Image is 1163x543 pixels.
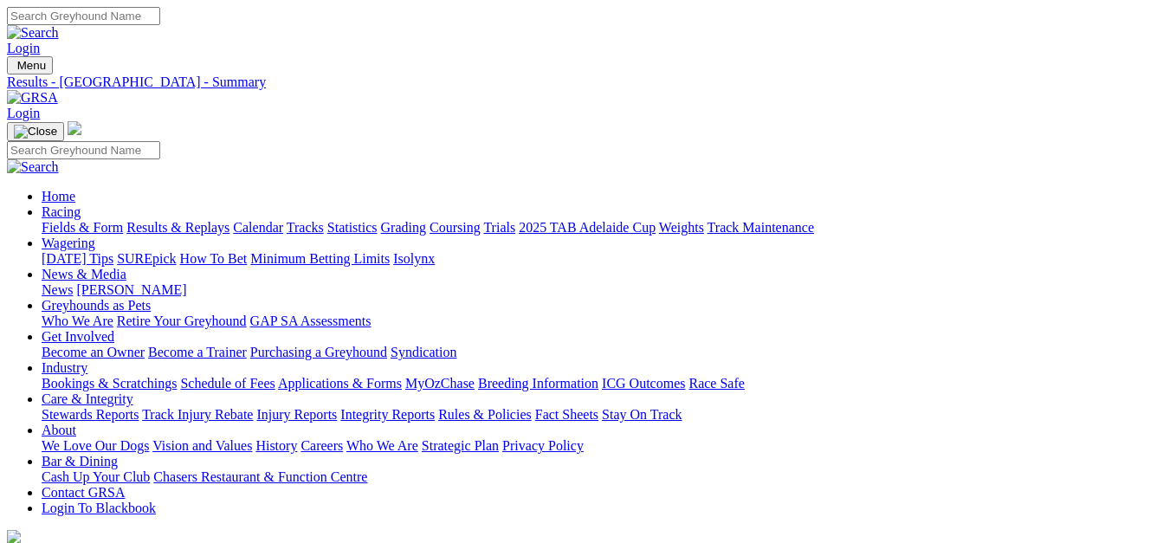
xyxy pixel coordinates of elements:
a: Purchasing a Greyhound [250,345,387,359]
a: We Love Our Dogs [42,438,149,453]
a: Greyhounds as Pets [42,298,151,313]
a: Injury Reports [256,407,337,422]
div: Care & Integrity [42,407,1156,423]
a: Become a Trainer [148,345,247,359]
a: Racing [42,204,81,219]
a: Trials [483,220,515,235]
a: Who We Are [42,314,113,328]
a: Fact Sheets [535,407,598,422]
img: GRSA [7,90,58,106]
a: Tracks [287,220,324,235]
a: Coursing [430,220,481,235]
div: Racing [42,220,1156,236]
button: Toggle navigation [7,56,53,74]
a: Statistics [327,220,378,235]
div: Industry [42,376,1156,391]
a: Contact GRSA [42,485,125,500]
a: Minimum Betting Limits [250,251,390,266]
a: Who We Are [346,438,418,453]
a: Stewards Reports [42,407,139,422]
a: 2025 TAB Adelaide Cup [519,220,656,235]
a: Race Safe [688,376,744,391]
a: Integrity Reports [340,407,435,422]
div: Greyhounds as Pets [42,314,1156,329]
img: Close [14,125,57,139]
a: Login [7,106,40,120]
img: Search [7,159,59,175]
a: Login To Blackbook [42,501,156,515]
a: Syndication [391,345,456,359]
a: Track Maintenance [707,220,814,235]
a: Careers [300,438,343,453]
a: Login [7,41,40,55]
a: Schedule of Fees [180,376,275,391]
a: Breeding Information [478,376,598,391]
a: Retire Your Greyhound [117,314,247,328]
span: Menu [17,59,46,72]
a: SUREpick [117,251,176,266]
a: Weights [659,220,704,235]
a: GAP SA Assessments [250,314,372,328]
a: [PERSON_NAME] [76,282,186,297]
a: Home [42,189,75,204]
a: News [42,282,73,297]
a: Cash Up Your Club [42,469,150,484]
a: About [42,423,76,437]
div: Bar & Dining [42,469,1156,485]
a: Grading [381,220,426,235]
a: Fields & Form [42,220,123,235]
a: [DATE] Tips [42,251,113,266]
div: News & Media [42,282,1156,298]
a: Vision and Values [152,438,252,453]
a: Rules & Policies [438,407,532,422]
a: Stay On Track [602,407,682,422]
div: About [42,438,1156,454]
a: MyOzChase [405,376,475,391]
a: Privacy Policy [502,438,584,453]
a: Get Involved [42,329,114,344]
a: News & Media [42,267,126,281]
a: History [255,438,297,453]
a: ICG Outcomes [602,376,685,391]
a: Chasers Restaurant & Function Centre [153,469,367,484]
a: Strategic Plan [422,438,499,453]
input: Search [7,141,160,159]
a: Calendar [233,220,283,235]
img: logo-grsa-white.png [68,121,81,135]
a: How To Bet [180,251,248,266]
a: Applications & Forms [278,376,402,391]
a: Track Injury Rebate [142,407,253,422]
a: Bar & Dining [42,454,118,469]
a: Isolynx [393,251,435,266]
img: Search [7,25,59,41]
input: Search [7,7,160,25]
a: Results & Replays [126,220,229,235]
a: Results - [GEOGRAPHIC_DATA] - Summary [7,74,1156,90]
button: Toggle navigation [7,122,64,141]
a: Bookings & Scratchings [42,376,177,391]
a: Become an Owner [42,345,145,359]
div: Wagering [42,251,1156,267]
a: Wagering [42,236,95,250]
a: Care & Integrity [42,391,133,406]
a: Industry [42,360,87,375]
div: Get Involved [42,345,1156,360]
